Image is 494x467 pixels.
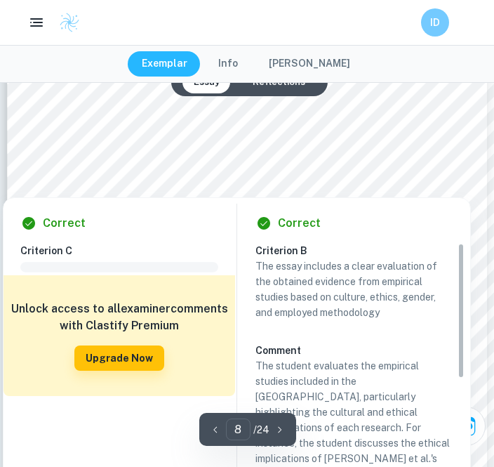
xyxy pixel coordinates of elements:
[255,243,465,258] h6: Criterion B
[421,8,449,37] button: ID
[43,215,86,232] h6: Correct
[74,346,164,371] button: Upgrade Now
[20,243,229,258] h6: Criterion C
[278,215,321,232] h6: Correct
[427,15,443,30] h6: ID
[128,51,201,77] button: Exemplar
[253,422,269,438] p: / 24
[255,51,364,77] button: [PERSON_NAME]
[204,51,252,77] button: Info
[255,258,453,320] p: The essay includes a clear evaluation of the obtained evidence from empirical studies based on cu...
[59,12,80,33] img: Clastify logo
[255,343,453,358] h6: Comment
[11,301,228,334] h6: Unlock access to all examiner comments with Clastify Premium
[51,12,80,33] a: Clastify logo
